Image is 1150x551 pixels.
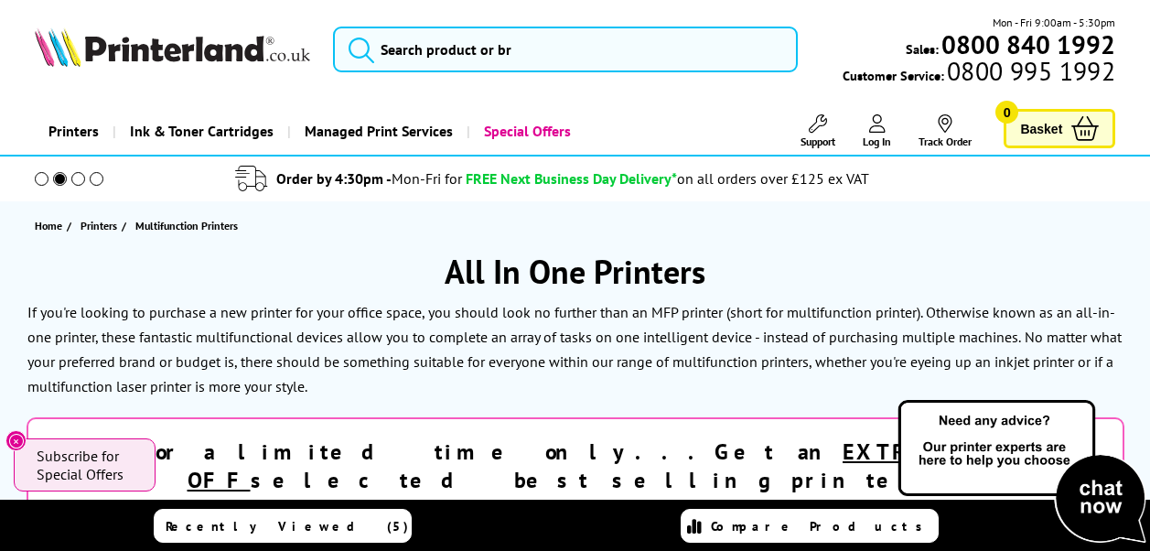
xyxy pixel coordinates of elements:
a: Printers [81,216,122,235]
a: Special Offers [467,108,585,155]
div: on all orders over £125 ex VAT [677,169,869,188]
p: No matter what your preferred brand or budget is, there should be something suitable for everyone... [27,328,1122,395]
a: Support [801,114,835,148]
span: Log In [863,135,891,148]
span: Recently Viewed (5) [166,518,409,535]
a: Basket 0 [1004,109,1115,148]
span: Order by 4:30pm - [276,169,462,188]
span: Printers [81,216,117,235]
p: If you're looking to purchase a new printer for your office space, you should look no further tha... [27,303,1115,346]
span: 0800 995 1992 [944,62,1115,80]
u: EXTRA 10% OFF [188,438,1019,494]
span: Multifunction Printers [135,219,238,232]
a: Ink & Toner Cartridges [113,108,287,155]
a: Printers [35,108,113,155]
span: Subscribe for Special Offers [37,447,137,483]
input: Search product or br [333,27,798,72]
a: Log In [863,114,891,148]
span: FREE Next Business Day Delivery* [466,169,677,188]
span: Support [801,135,835,148]
a: Recently Viewed (5) [154,509,412,543]
span: Customer Service: [843,62,1115,84]
button: Close [5,430,27,451]
a: Home [35,216,67,235]
a: 0800 840 1992 [939,36,1115,53]
strong: For a limited time only...Get an selected best selling printers! [132,438,1018,494]
a: Compare Products [681,509,939,543]
span: Compare Products [711,518,932,535]
a: Track Order [919,114,972,148]
span: Sales: [906,40,939,58]
span: Mon - Fri 9:00am - 5:30pm [993,14,1115,31]
span: Basket [1020,116,1062,141]
a: Managed Print Services [287,108,467,155]
span: Mon-Fri for [392,169,462,188]
span: 0 [995,101,1018,124]
b: 0800 840 1992 [941,27,1115,61]
li: modal_delivery [9,163,1096,195]
img: Open Live Chat window [894,397,1150,547]
img: Printerland Logo [35,27,310,67]
span: Ink & Toner Cartridges [130,108,274,155]
a: Printerland Logo [35,27,310,70]
h1: All In One Printers [18,250,1132,293]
